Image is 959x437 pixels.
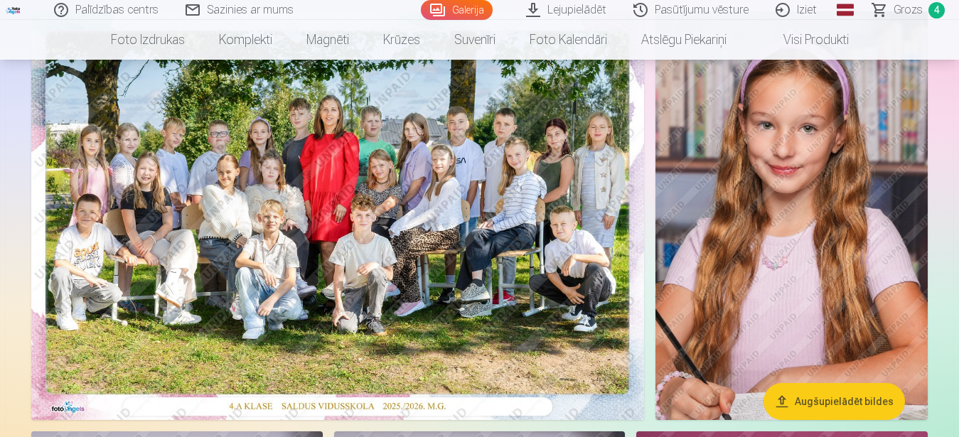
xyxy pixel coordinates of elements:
[624,20,744,60] a: Atslēgu piekariņi
[744,20,866,60] a: Visi produkti
[94,20,202,60] a: Foto izdrukas
[366,20,437,60] a: Krūzes
[6,6,21,14] img: /fa1
[894,1,923,18] span: Grozs
[928,2,945,18] span: 4
[764,383,905,420] button: Augšupielādēt bildes
[437,20,513,60] a: Suvenīri
[202,20,289,60] a: Komplekti
[513,20,624,60] a: Foto kalendāri
[289,20,366,60] a: Magnēti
